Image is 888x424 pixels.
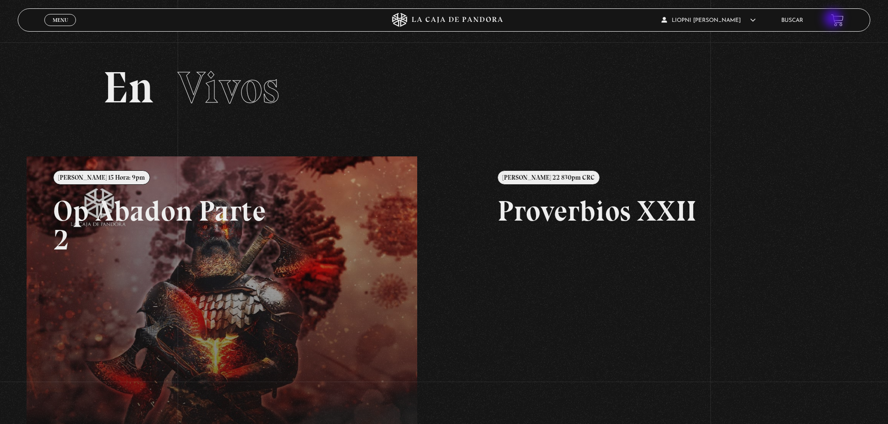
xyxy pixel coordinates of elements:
span: Menu [53,17,68,23]
a: Buscar [781,18,803,23]
span: LIOPNI [PERSON_NAME] [661,18,756,23]
span: Vivos [178,61,279,114]
span: Cerrar [49,25,71,32]
h2: En [103,66,785,110]
a: View your shopping cart [831,14,844,27]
